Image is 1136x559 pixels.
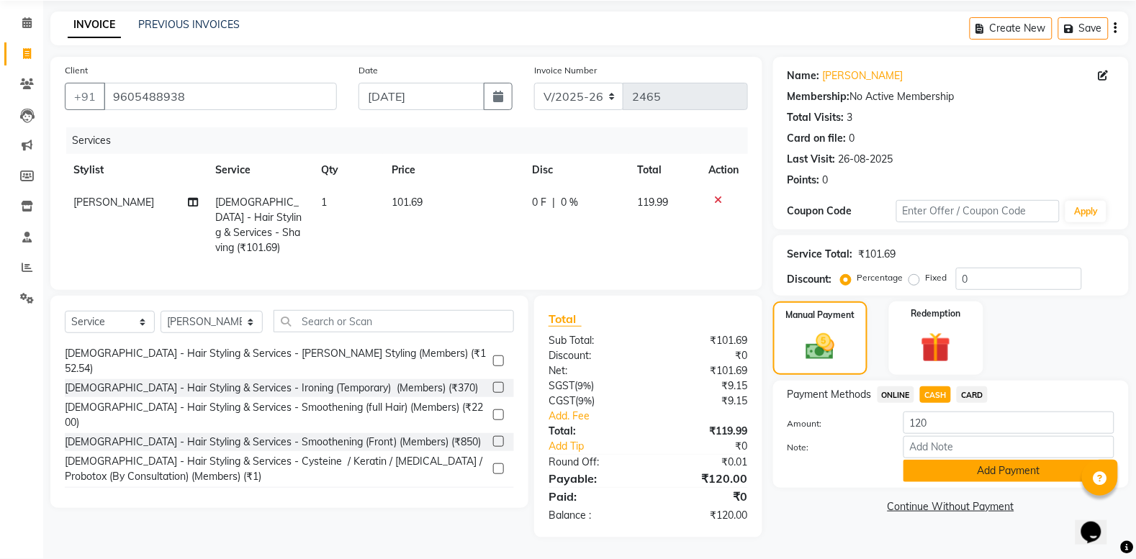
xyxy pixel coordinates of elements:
[65,400,487,430] div: [DEMOGRAPHIC_DATA] - Hair Styling & Services - Smoothening (full Hair) (Members) (₹2200)
[648,394,758,409] div: ₹9.15
[312,154,383,186] th: Qty
[561,195,578,210] span: 0 %
[538,488,648,505] div: Paid:
[359,64,378,77] label: Date
[538,470,648,487] div: Payable:
[788,131,847,146] div: Card on file:
[788,387,872,402] span: Payment Methods
[797,330,844,363] img: _cash.svg
[638,196,669,209] span: 119.99
[538,455,648,470] div: Round Off:
[849,131,855,146] div: 0
[274,310,514,332] input: Search or Scan
[823,68,903,83] a: [PERSON_NAME]
[65,346,487,376] div: [DEMOGRAPHIC_DATA] - Hair Styling & Services - [PERSON_NAME] Styling (Members) (₹152.54)
[66,127,759,154] div: Services
[878,386,915,403] span: ONLINE
[538,333,648,348] div: Sub Total:
[104,83,337,110] input: Search by Name/Mobile/Email/Code
[788,272,832,287] div: Discount:
[700,154,748,186] th: Action
[532,195,546,210] span: 0 F
[549,394,575,407] span: CGST
[648,488,758,505] div: ₹0
[777,417,893,430] label: Amount:
[903,436,1114,458] input: Add Note
[911,329,960,366] img: _gift.svg
[648,363,758,378] div: ₹101.69
[648,333,758,348] div: ₹101.69
[788,173,820,188] div: Points:
[847,110,853,125] div: 3
[859,247,896,262] div: ₹101.69
[538,409,759,424] a: Add. Fee
[648,348,758,363] div: ₹0
[321,196,327,209] span: 1
[788,247,853,262] div: Service Total:
[538,378,648,394] div: ( )
[538,508,648,523] div: Balance :
[788,152,836,167] div: Last Visit:
[648,508,758,523] div: ₹120.00
[65,64,88,77] label: Client
[538,424,648,439] div: Total:
[648,378,758,394] div: ₹9.15
[777,441,893,454] label: Note:
[667,439,759,454] div: ₹0
[392,196,423,209] span: 101.69
[970,17,1052,40] button: Create New
[523,154,629,186] th: Disc
[920,386,951,403] span: CASH
[73,196,154,209] span: [PERSON_NAME]
[538,394,648,409] div: ( )
[785,309,855,322] label: Manual Payment
[549,379,574,392] span: SGST
[578,395,592,406] span: 9%
[538,363,648,378] div: Net:
[383,154,523,186] th: Price
[1065,201,1106,222] button: Apply
[648,470,758,487] div: ₹120.00
[957,386,988,403] span: CARD
[926,271,947,284] label: Fixed
[65,83,105,110] button: +91
[776,499,1126,514] a: Continue Without Payment
[552,195,555,210] span: |
[138,18,240,31] a: PREVIOUS INVOICES
[648,424,758,439] div: ₹119.99
[903,412,1114,434] input: Amount
[65,435,481,450] div: [DEMOGRAPHIC_DATA] - Hair Styling & Services - Smoothening (Front) (Members) (₹850)
[839,152,893,167] div: 26-08-2025
[207,154,313,186] th: Service
[534,64,597,77] label: Invoice Number
[788,89,1114,104] div: No Active Membership
[896,200,1060,222] input: Enter Offer / Coupon Code
[1076,501,1122,545] iframe: chat widget
[549,312,582,327] span: Total
[788,68,820,83] div: Name:
[857,271,903,284] label: Percentage
[788,89,850,104] div: Membership:
[648,455,758,470] div: ₹0.01
[538,348,648,363] div: Discount:
[911,307,961,320] label: Redemption
[903,460,1114,482] button: Add Payment
[65,154,207,186] th: Stylist
[788,110,844,125] div: Total Visits:
[68,12,121,38] a: INVOICE
[823,173,829,188] div: 0
[788,204,896,219] div: Coupon Code
[629,154,700,186] th: Total
[577,380,591,391] span: 9%
[65,454,487,484] div: [DEMOGRAPHIC_DATA] - Hair Styling & Services - Cysteine / Keratin / [MEDICAL_DATA] / Probotox (By...
[538,439,667,454] a: Add Tip
[216,196,302,254] span: [DEMOGRAPHIC_DATA] - Hair Styling & Services - Shaving (₹101.69)
[1058,17,1109,40] button: Save
[65,381,478,396] div: [DEMOGRAPHIC_DATA] - Hair Styling & Services - Ironing (Temporary) (Members) (₹370)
